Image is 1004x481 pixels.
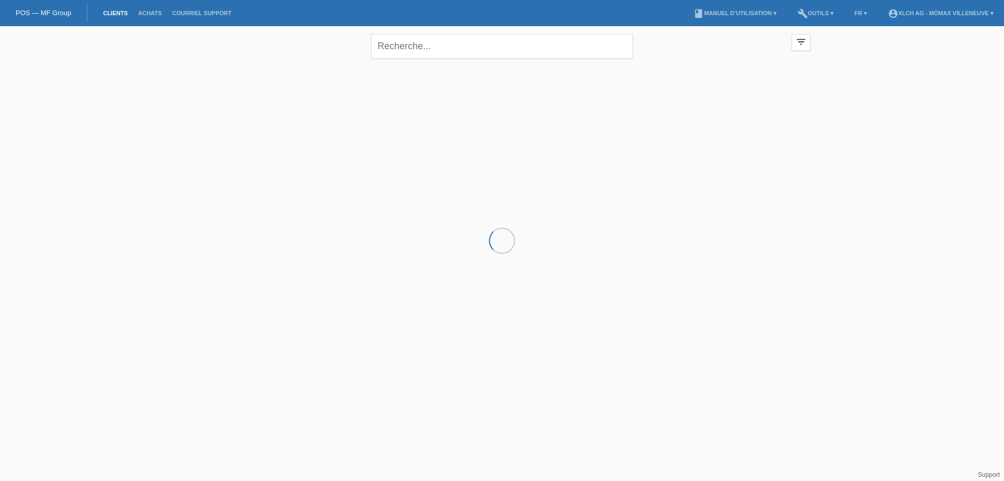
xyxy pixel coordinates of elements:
a: account_circleXLCH AG - Mömax Villeneuve ▾ [883,10,999,16]
a: Support [978,471,1000,478]
a: Courriel Support [167,10,236,16]
i: book [693,8,704,19]
i: account_circle [888,8,898,19]
a: Clients [98,10,133,16]
a: FR ▾ [849,10,872,16]
i: build [797,8,808,19]
a: POS — MF Group [16,9,71,17]
a: bookManuel d’utilisation ▾ [688,10,781,16]
a: Achats [133,10,167,16]
div: Vous avez enregistré la mauvaise page de connexion dans vos signets/favoris. Veuillez ne pas enre... [397,28,607,58]
a: buildOutils ▾ [792,10,839,16]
